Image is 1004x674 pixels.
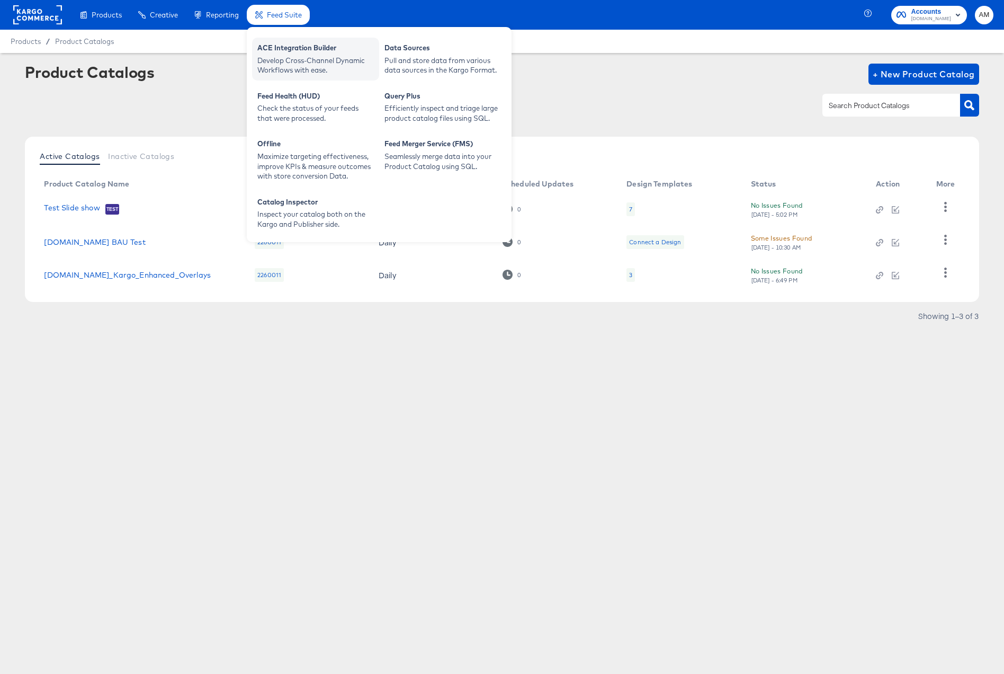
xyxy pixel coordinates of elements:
[742,176,868,193] th: Status
[517,271,521,279] div: 0
[517,238,521,246] div: 0
[918,312,979,320] div: Showing 1–3 of 3
[41,37,55,46] span: /
[891,6,967,24] button: Accounts[DOMAIN_NAME]
[206,11,239,19] span: Reporting
[751,244,802,251] div: [DATE] - 10:30 AM
[629,238,681,246] div: Connect a Design
[626,268,635,282] div: 3
[827,100,939,112] input: Search Product Catalogs
[975,6,993,24] button: AM
[44,238,145,246] a: [DOMAIN_NAME] BAU Test
[11,37,41,46] span: Products
[626,180,692,188] div: Design Templates
[873,67,975,82] span: + New Product Catalog
[517,206,521,213] div: 0
[868,64,979,85] button: + New Product Catalog
[503,204,521,214] div: 0
[44,203,100,214] a: Test Slide show
[629,271,632,279] div: 3
[55,37,114,46] a: Product Catalogs
[40,152,100,161] span: Active Catalogs
[503,270,521,280] div: 0
[370,259,494,291] td: Daily
[105,205,120,214] span: Test
[626,202,635,216] div: 7
[92,11,122,19] span: Products
[979,9,989,21] span: AM
[911,6,951,17] span: Accounts
[503,180,574,188] div: Scheduled Updates
[751,233,812,244] div: Some Issues Found
[150,11,178,19] span: Creative
[44,271,211,279] a: [DOMAIN_NAME]_Kargo_Enhanced_Overlays
[108,152,174,161] span: Inactive Catalogs
[751,233,812,251] button: Some Issues Found[DATE] - 10:30 AM
[928,176,968,193] th: More
[867,176,927,193] th: Action
[911,15,951,23] span: [DOMAIN_NAME]
[25,64,154,81] div: Product Catalogs
[629,205,632,214] div: 7
[267,11,302,19] span: Feed Suite
[626,235,684,249] div: Connect a Design
[255,268,284,282] div: 2260011
[44,180,129,188] div: Product Catalog Name
[503,237,521,247] div: 0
